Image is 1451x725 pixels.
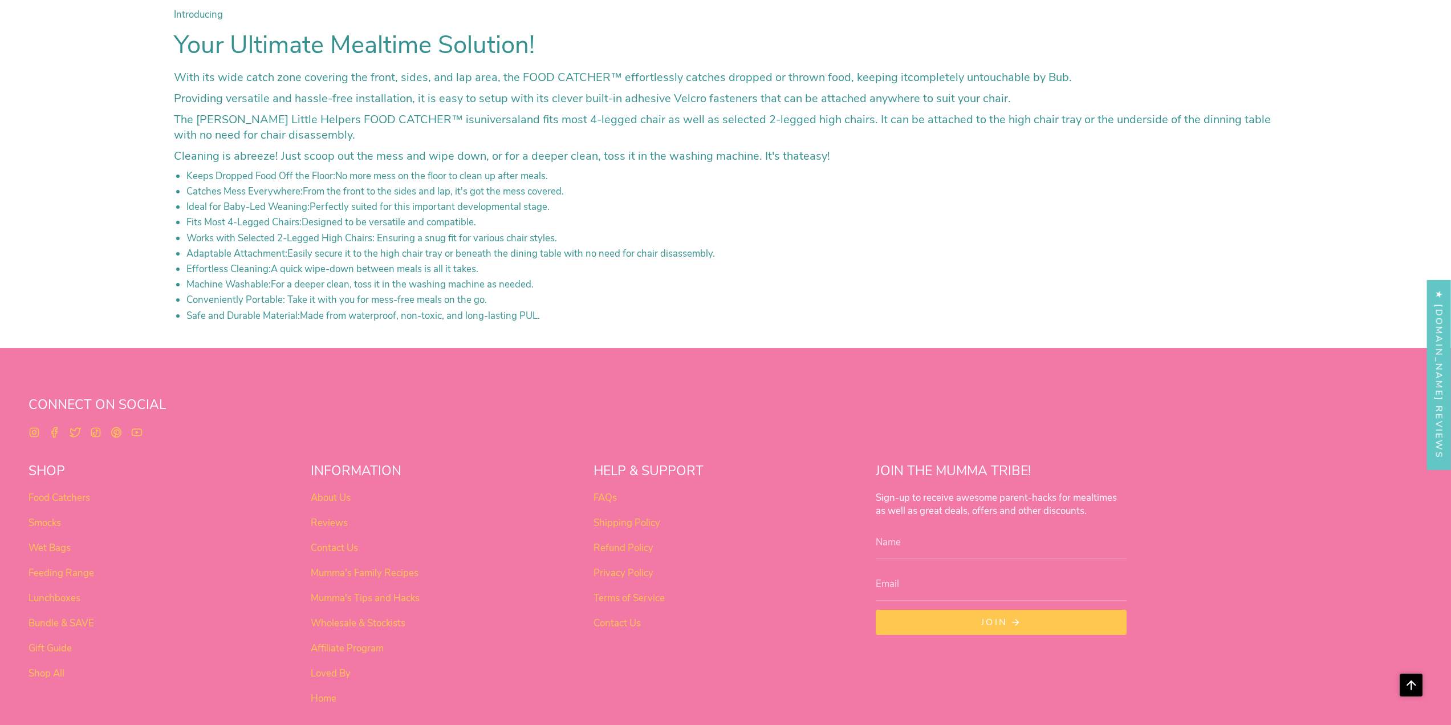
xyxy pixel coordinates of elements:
button: Join [876,610,1127,635]
strong: Safe and Durable Material: [186,309,299,322]
strong: Keeps Dropped Food Off the Floor: [186,169,335,183]
a: Feeding Range [29,566,94,580]
li: I Perfectly suited for this important developmental stage. [186,200,1277,213]
div: Click to open Judge.me floating reviews tab [1427,280,1451,469]
h2: INFORMATION [311,463,575,485]
p: The [PERSON_NAME] Little Helpers FOOD CATCHER™ is and fits most 4-legged chair as well as selecte... [174,112,1278,143]
p: Cleaning is a ! Just scoop out the mess and wipe down, or for a deeper clean, toss it in the wash... [174,148,1278,164]
strong: Fits Most 4-Legged Chairs: [186,216,301,229]
h2: Your Ultimate Mealtime Solution! [174,30,1278,60]
a: Bundle & SAVE [29,617,94,630]
a: Wholesale & Stockists [311,617,405,630]
a: Terms of Service [594,592,665,605]
h2: SHOP [29,463,292,485]
strong: universal [474,112,520,127]
a: Reviews [311,516,348,529]
li: : Take it with you for mess-free meals on the go. [186,293,1277,306]
li: No more mess on the floor to clean up after meals. [186,169,1277,183]
a: Privacy Policy [594,566,653,580]
a: Mumma's Family Recipes [311,566,418,580]
strong: breeze [240,148,275,164]
a: Mumma's Tips and Hacks [311,592,420,605]
strong: completely untouchable by Bub [907,70,1068,85]
strong: deal for Baby-Led Weaning: [188,200,309,213]
strong: Conveniently Portable [186,293,282,306]
p: With its wide catch zone covering the front, sides, and lap area, the FOOD CATCHER™ effortlessly ... [174,70,1278,85]
p: Providing versatile and hassle-free installation, it is easy to setup with its clever built-in ad... [174,91,1278,106]
a: Affiliate Program [311,642,384,655]
strong: Sign-up to receive awesome parent-hacks for mealtimes as well as great deals, offers and other di... [876,491,1117,517]
input: Email [876,568,1127,601]
span: Join [981,616,1007,629]
a: Home [311,692,336,705]
a: Refund Policy [594,541,653,554]
strong: easy [803,148,827,164]
a: Wet Bags [29,541,71,554]
input: Name [876,526,1127,559]
a: Contact Us [594,617,641,630]
a: Lunchboxes [29,592,80,605]
li: From the front to the sides and lap, it's got the mess covered. [186,185,1277,198]
a: FAQs [594,491,617,504]
a: Contact Us [311,541,358,554]
strong: Effortless Cleaning: [186,262,270,276]
strong: Machine Washable: [186,278,270,291]
li: Made from waterproof, non-toxic, and long-lasting PUL. [186,309,1277,322]
a: Shipping Policy [594,516,660,529]
h2: JOIN THE MUMMA TRIBE! [876,463,1127,485]
h2: CONNECT ON SOCIAL [29,397,1422,419]
strong: Adaptable Attachment: [186,247,287,260]
strong: Catches Mess Everywhere: [186,185,302,198]
a: Smocks [29,516,61,529]
a: Food Catchers [29,491,90,504]
li: A quick wipe-down between meals is all it takes. [186,262,1277,276]
li: For a deeper clean, toss it in the washing machine as needed. [186,278,1277,291]
h2: HELP & SUPPORT [594,463,857,485]
p: Introducing [174,8,1278,21]
a: Shop All [29,667,64,680]
a: Gift Guide [29,642,72,655]
button: Scroll to top [1400,674,1422,696]
li: Works with Selected 2-Legged High Chairs: Ensuring a snug fit for various chair styles. [186,231,1277,244]
a: About Us [311,491,351,504]
li: Easily secure it to the high chair tray or beneath the dining table with no need for chair disass... [186,247,1277,260]
li: Designed to be versatile and compatible. [186,216,1277,229]
a: Loved By [311,667,351,680]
